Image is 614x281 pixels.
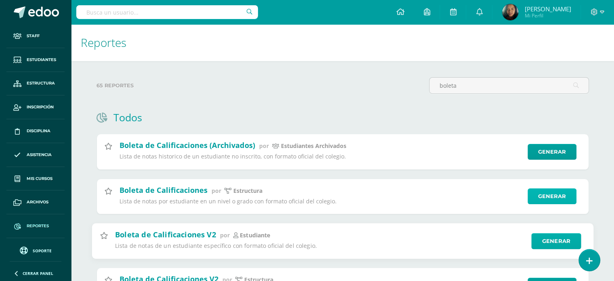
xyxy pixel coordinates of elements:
[240,231,270,239] p: estudiante
[96,77,423,94] label: 65 reportes
[119,185,207,195] h2: Boleta de Calificaciones
[27,57,56,63] span: Estudiantes
[10,245,61,256] a: Soporte
[6,167,65,191] a: Mis cursos
[27,223,49,229] span: Reportes
[27,128,50,134] span: Disciplina
[27,33,40,39] span: Staff
[119,140,255,150] h2: Boleta de Calificaciones (Archivados)
[6,214,65,238] a: Reportes
[502,4,518,20] img: a69c543237f5407d33f5de319aa5b5b1.png
[6,72,65,96] a: Estructura
[119,153,522,160] p: Lista de notas historico de un estudiante no inscrito, con formato oficial del colegio.
[6,95,65,119] a: Inscripción
[220,231,230,239] span: por
[27,199,48,205] span: Archivos
[212,187,221,194] span: por
[23,270,53,276] span: Cerrar panel
[6,119,65,143] a: Disciplina
[259,142,269,150] span: por
[233,187,262,194] p: estructura
[6,143,65,167] a: Asistencia
[76,5,258,19] input: Busca un usuario...
[115,229,216,239] h2: Boleta de Calificaciones V2
[528,144,576,160] a: Generar
[27,104,54,110] span: Inscripción
[281,142,346,150] p: Estudiantes Archivados
[524,12,571,19] span: Mi Perfil
[528,188,576,204] a: Generar
[430,78,589,93] input: Busca un reporte aquí...
[6,24,65,48] a: Staff
[27,152,52,158] span: Asistencia
[27,175,52,182] span: Mis cursos
[6,190,65,214] a: Archivos
[524,5,571,13] span: [PERSON_NAME]
[119,198,522,205] p: Lista de notas por estudiante en un nivel o grado con formato oficial del colegio.
[6,48,65,72] a: Estudiantes
[33,248,52,254] span: Soporte
[531,233,581,249] a: Generar
[113,110,142,124] h1: Todos
[27,80,55,87] span: Estructura
[115,242,526,250] p: Lista de notas de un estudiante específico con formato oficial del colegio.
[81,35,126,50] span: Reportes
